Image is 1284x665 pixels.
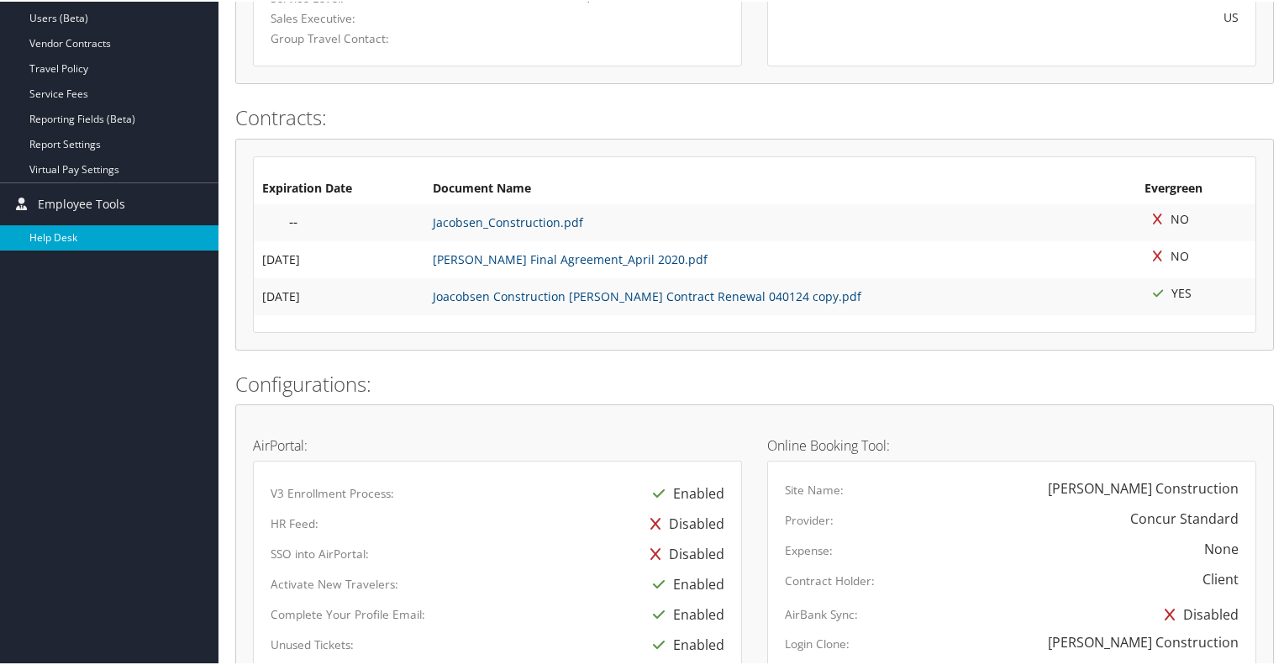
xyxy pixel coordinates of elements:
label: Site Name: [785,480,844,497]
th: Expiration Date [254,172,424,203]
div: Disabled [642,537,724,567]
div: [PERSON_NAME] Construction [1048,631,1239,651]
h4: AirPortal: [253,437,742,451]
div: None [1204,537,1239,557]
span: YES [1145,283,1192,299]
td: [DATE] [254,240,424,277]
div: Concur Standard [1130,507,1239,527]
label: V3 Enrollment Process: [271,483,394,500]
div: [PERSON_NAME] Construction [1048,477,1239,497]
a: [PERSON_NAME] Final Agreement_April 2020.pdf [433,250,708,266]
label: Complete Your Profile Email: [271,604,425,621]
h2: Contracts: [235,102,1274,130]
span: NO [1145,246,1189,262]
label: AirBank Sync: [785,604,858,621]
h2: Configurations: [235,368,1274,397]
div: Enabled [645,567,724,598]
label: Contract Holder: [785,571,875,588]
span: NO [1145,209,1189,225]
td: [DATE] [254,277,424,314]
label: Provider: [785,510,834,527]
div: US [905,7,1239,24]
div: Disabled [642,507,724,537]
label: Expense: [785,541,833,557]
label: SSO into AirPortal: [271,544,369,561]
label: Login Clone: [785,634,850,651]
label: Unused Tickets: [271,635,354,652]
a: Joacobsen Construction [PERSON_NAME] Contract Renewal 040124 copy.pdf [433,287,861,303]
th: Evergreen [1136,172,1255,203]
div: Enabled [645,598,724,628]
div: Enabled [645,477,724,507]
span: Employee Tools [38,182,125,224]
label: Group Travel Contact: [271,29,405,45]
label: HR Feed: [271,514,318,530]
label: Activate New Travelers: [271,574,398,591]
span: -- [289,211,297,230]
th: Document Name [424,172,1136,203]
h4: Online Booking Tool: [767,437,1256,451]
div: Enabled [645,628,724,658]
a: Jacobsen_Construction.pdf [433,213,583,229]
div: Disabled [1156,598,1239,628]
div: Client [1202,567,1239,588]
label: Sales Executive: [271,8,405,25]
